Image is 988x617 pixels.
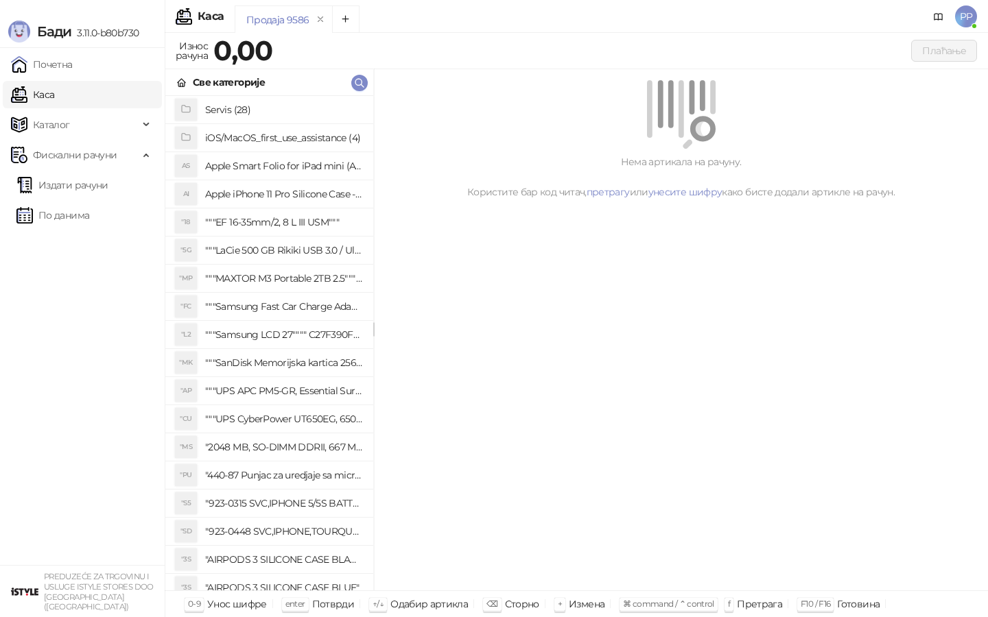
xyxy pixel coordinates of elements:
div: Потврди [312,595,355,613]
h4: iOS/MacOS_first_use_assistance (4) [205,127,362,149]
div: Измена [569,595,604,613]
h4: "923-0448 SVC,IPHONE,TOURQUE DRIVER KIT .65KGF- CM Šrafciger " [205,520,362,542]
button: Плаћање [911,40,977,62]
div: Све категорије [193,75,265,90]
a: Издати рачуни [16,171,108,199]
h4: "AIRPODS 3 SILICONE CASE BLUE" [205,577,362,598]
div: grid [165,96,373,590]
div: Одабир артикла [390,595,468,613]
h4: """Samsung Fast Car Charge Adapter, brzi auto punja_, boja crna""" [205,295,362,317]
img: Logo [8,21,30,43]
a: Почетна [11,51,73,78]
div: AS [175,155,197,177]
span: ⌘ command / ⌃ control [623,598,714,609]
a: Каса [11,81,54,108]
div: "5G [175,239,197,261]
a: По данима [16,202,89,229]
div: "FC [175,295,197,317]
div: Готовина [837,595,880,613]
h4: """UPS APC PM5-GR, Essential Surge Arrest,5 utic_nica""" [205,380,362,402]
div: Сторно [505,595,539,613]
h4: """SanDisk Memorijska kartica 256GB microSDXC sa SD adapterom SDSQXA1-256G-GN6MA - Extreme PLUS, ... [205,352,362,374]
h4: "2048 MB, SO-DIMM DDRII, 667 MHz, Napajanje 1,8 0,1 V, Latencija CL5" [205,436,362,458]
h4: Apple iPhone 11 Pro Silicone Case - Black [205,183,362,205]
div: "SD [175,520,197,542]
span: 0-9 [188,598,200,609]
div: Нема артикала на рачуну. Користите бар код читач, или како бисте додали артикле на рачун. [390,154,972,199]
div: Унос шифре [207,595,267,613]
h4: """MAXTOR M3 Portable 2TB 2.5"""" crni eksterni hard disk HX-M201TCB/GM""" [205,267,362,289]
div: "S5 [175,492,197,514]
div: "AP [175,380,197,402]
span: + [558,598,562,609]
h4: "440-87 Punjac za uredjaje sa micro USB portom 4/1, Stand." [205,464,362,486]
div: Каса [198,11,224,22]
span: 3.11.0-b80b730 [71,27,139,39]
span: f [728,598,730,609]
h4: Apple Smart Folio for iPad mini (A17 Pro) - Sage [205,155,362,177]
small: PREDUZEĆE ZA TRGOVINU I USLUGE ISTYLE STORES DOO [GEOGRAPHIC_DATA] ([GEOGRAPHIC_DATA]) [44,572,154,612]
button: Add tab [332,5,360,33]
h4: """EF 16-35mm/2, 8 L III USM""" [205,211,362,233]
div: Износ рачуна [173,37,211,64]
h4: """UPS CyberPower UT650EG, 650VA/360W , line-int., s_uko, desktop""" [205,408,362,430]
h4: """LaCie 500 GB Rikiki USB 3.0 / Ultra Compact & Resistant aluminum / USB 3.0 / 2.5""""""" [205,239,362,261]
span: ↑/↓ [373,598,384,609]
div: "3S [175,577,197,598]
div: "18 [175,211,197,233]
span: F10 / F16 [801,598,830,609]
div: Продаја 9586 [246,12,309,27]
div: "L2 [175,324,197,346]
h4: Servis (28) [205,99,362,121]
span: ⌫ [486,598,497,609]
a: унесите шифру [648,186,722,198]
h4: "923-0315 SVC,IPHONE 5/5S BATTERY REMOVAL TRAY Držač za iPhone sa kojim se otvara display [205,492,362,514]
h4: "AIRPODS 3 SILICONE CASE BLACK" [205,548,362,570]
span: enter [285,598,305,609]
div: "CU [175,408,197,430]
div: Претрага [737,595,782,613]
a: Документација [928,5,950,27]
div: AI [175,183,197,205]
img: 64x64-companyLogo-77b92cf4-9946-4f36-9751-bf7bb5fd2c7d.png [11,578,38,605]
h4: """Samsung LCD 27"""" C27F390FHUXEN""" [205,324,362,346]
button: remove [311,14,329,25]
span: Каталог [33,111,70,138]
div: "MP [175,267,197,289]
div: "PU [175,464,197,486]
div: "3S [175,548,197,570]
strong: 0,00 [213,34,272,67]
span: Фискални рачуни [33,141,117,169]
a: претрагу [587,186,630,198]
span: Бади [37,23,71,40]
div: "MK [175,352,197,374]
div: "MS [175,436,197,458]
span: PP [955,5,977,27]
